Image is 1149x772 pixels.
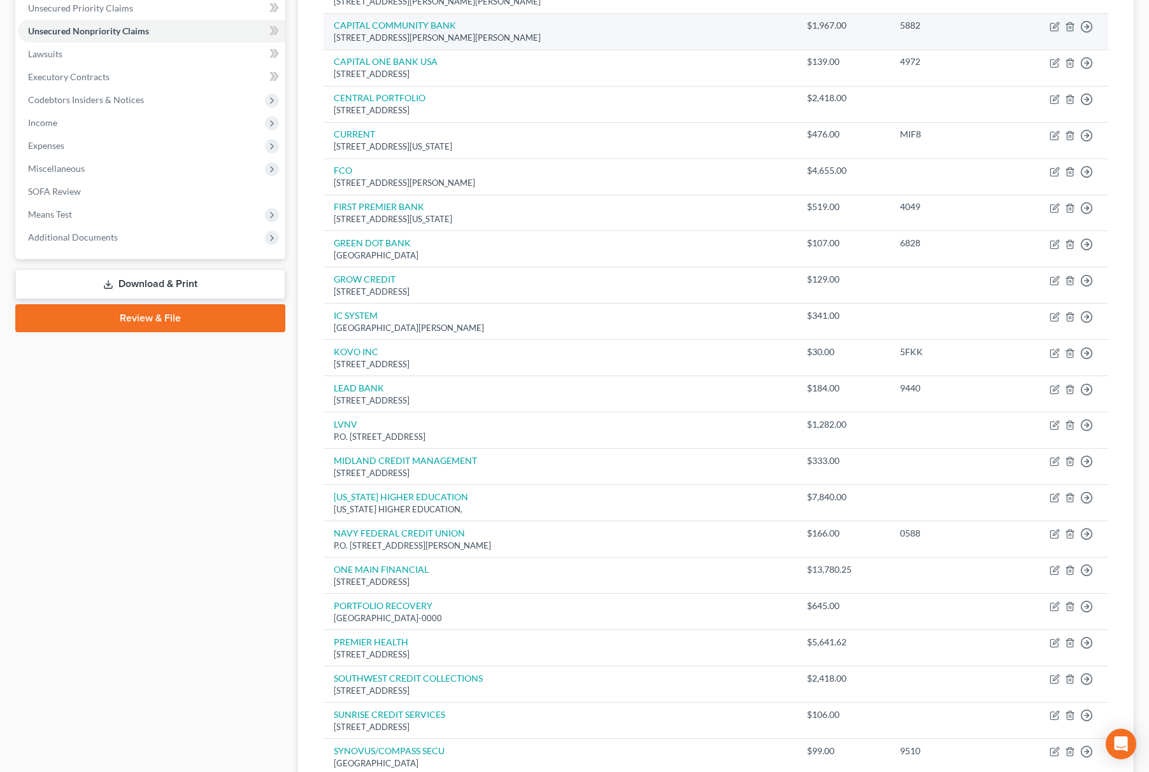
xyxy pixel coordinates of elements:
[334,636,408,647] a: PREMIER HEALTH
[334,721,787,733] div: [STREET_ADDRESS]
[900,200,1000,213] div: 4049
[18,43,285,66] a: Lawsuits
[334,68,787,80] div: [STREET_ADDRESS]
[334,129,375,139] a: CURRENT
[334,745,445,756] a: SYNOVUS/COMPASS SECU
[807,636,880,649] div: $5,641.62
[334,564,429,575] a: ONE MAIN FINANCIAL
[334,32,787,44] div: [STREET_ADDRESS][PERSON_NAME][PERSON_NAME]
[334,20,456,31] a: CAPITAL COMMUNITY BANK
[334,467,787,479] div: [STREET_ADDRESS]
[334,673,483,684] a: SOUTHWEST CREDIT COLLECTIONS
[334,358,787,370] div: [STREET_ADDRESS]
[334,92,425,103] a: CENTRAL PORTFOLIO
[807,382,880,395] div: $184.00
[334,56,438,67] a: CAPITAL ONE BANK USA
[807,745,880,757] div: $99.00
[807,200,880,213] div: $519.00
[334,274,396,284] a: GROW CREDIT
[334,528,465,538] a: NAVY FEDERAL CREDIT UNION
[807,600,880,612] div: $645.00
[900,382,1000,395] div: 9440
[807,309,880,322] div: $341.00
[28,186,81,197] span: SOFA Review
[334,382,384,393] a: LEAD BANK
[807,672,880,685] div: $2,418.00
[334,322,787,334] div: [GEOGRAPHIC_DATA][PERSON_NAME]
[334,540,787,552] div: P.O. [STREET_ADDRESS][PERSON_NAME]
[28,117,57,128] span: Income
[900,346,1000,358] div: 5FKK
[28,209,72,220] span: Means Test
[900,55,1000,68] div: 4972
[334,177,787,189] div: [STREET_ADDRESS][PERSON_NAME]
[334,431,787,443] div: P.O. [STREET_ADDRESS]
[900,19,1000,32] div: 5882
[900,237,1000,249] div: 6828
[334,600,432,611] a: PORTFOLIO RECOVERY
[900,128,1000,141] div: MIF8
[334,709,445,720] a: SUNRISE CREDIT SERVICES
[807,128,880,141] div: $476.00
[334,503,787,516] div: [US_STATE] HIGHER EDUCATION,
[28,48,62,59] span: Lawsuits
[334,104,787,116] div: [STREET_ADDRESS]
[807,92,880,104] div: $2,418.00
[334,213,787,225] div: [STREET_ADDRESS][US_STATE]
[807,19,880,32] div: $1,967.00
[334,612,787,624] div: [GEOGRAPHIC_DATA]-0000
[15,269,285,299] a: Download & Print
[334,757,787,769] div: [GEOGRAPHIC_DATA]
[807,273,880,286] div: $129.00
[334,455,477,466] a: MIDLAND CREDIT MANAGEMENT
[334,576,787,588] div: [STREET_ADDRESS]
[900,745,1000,757] div: 9510
[334,165,352,176] a: FCO
[334,346,378,357] a: KOVO INC
[18,180,285,203] a: SOFA Review
[807,346,880,358] div: $30.00
[28,71,110,82] span: Executory Contracts
[807,708,880,721] div: $106.00
[807,491,880,503] div: $7,840.00
[807,237,880,249] div: $107.00
[807,55,880,68] div: $139.00
[28,232,118,242] span: Additional Documents
[334,491,468,502] a: [US_STATE] HIGHER EDUCATION
[1106,729,1136,759] div: Open Intercom Messenger
[807,527,880,540] div: $166.00
[334,395,787,407] div: [STREET_ADDRESS]
[334,237,411,248] a: GREEN DOT BANK
[807,164,880,177] div: $4,655.00
[334,419,357,430] a: LVNV
[334,310,378,321] a: IC SYSTEM
[28,25,149,36] span: Unsecured Nonpriority Claims
[28,163,85,174] span: Miscellaneous
[807,563,880,576] div: $13,780.25
[334,249,787,262] div: [GEOGRAPHIC_DATA]
[334,286,787,298] div: [STREET_ADDRESS]
[18,20,285,43] a: Unsecured Nonpriority Claims
[807,454,880,467] div: $333.00
[28,3,133,13] span: Unsecured Priority Claims
[334,201,424,212] a: FIRST PREMIER BANK
[28,94,144,105] span: Codebtors Insiders & Notices
[900,527,1000,540] div: 0588
[28,140,64,151] span: Expenses
[334,141,787,153] div: [STREET_ADDRESS][US_STATE]
[18,66,285,88] a: Executory Contracts
[334,649,787,661] div: [STREET_ADDRESS]
[807,418,880,431] div: $1,282.00
[15,304,285,332] a: Review & File
[334,685,787,697] div: [STREET_ADDRESS]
